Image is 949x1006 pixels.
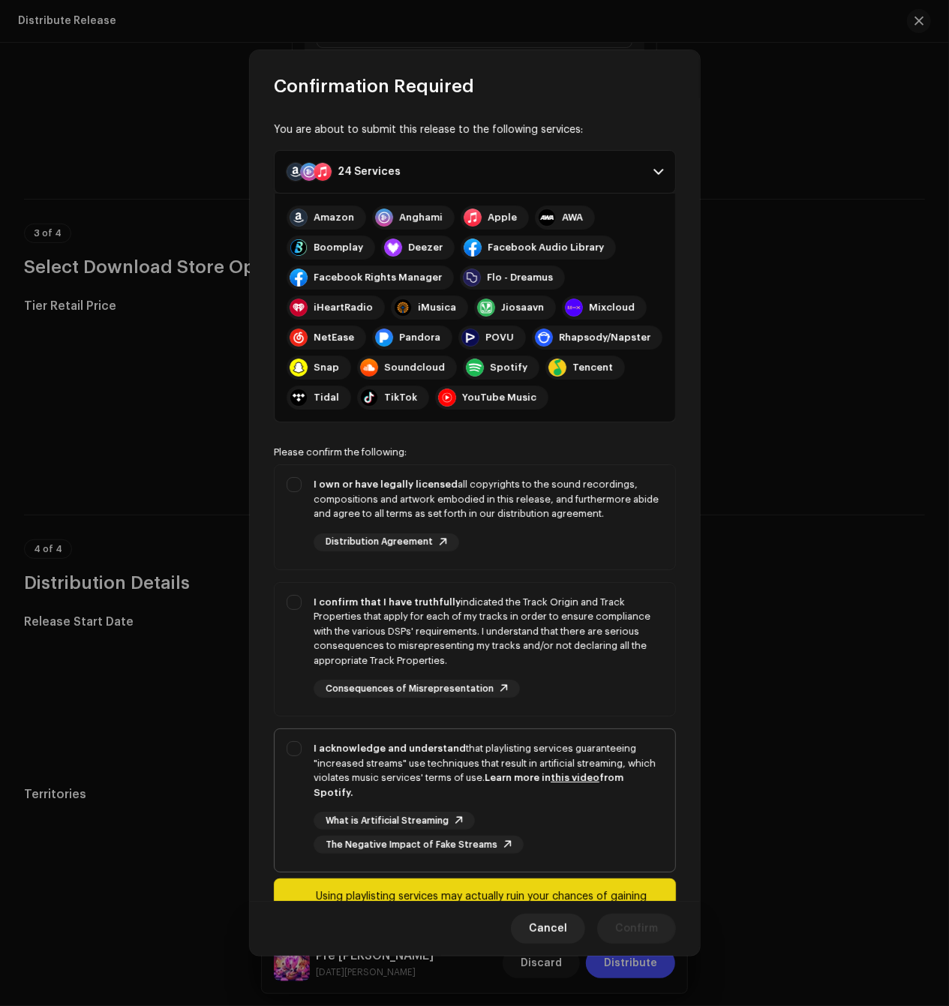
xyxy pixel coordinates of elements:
[314,242,363,254] div: Boomplay
[326,840,497,850] span: The Negative Impact of Fake Streams
[274,194,676,422] p-accordion-content: 24 Services
[274,122,676,138] div: You are about to submit this release to the following services:
[274,582,676,717] p-togglebutton: I confirm that I have truthfullyindicated the Track Origin and Track Properties that apply for ea...
[488,242,604,254] div: Facebook Audio Library
[274,150,676,194] p-accordion-header: 24 Services
[274,464,676,570] p-togglebutton: I own or have legally licensedall copyrights to the sound recordings, compositions and artwork em...
[562,212,583,224] div: AWA
[501,302,544,314] div: Jiosaavn
[572,362,613,374] div: Tencent
[314,272,442,284] div: Facebook Rights Manager
[314,477,663,521] div: all copyrights to the sound recordings, compositions and artwork embodied in this release, and fu...
[274,74,474,98] span: Confirmation Required
[338,166,401,178] div: 24 Services
[314,479,458,489] strong: I own or have legally licensed
[399,212,443,224] div: Anghami
[462,392,536,404] div: YouTube Music
[589,302,635,314] div: Mixcloud
[314,597,461,607] strong: I confirm that I have truthfully
[384,392,417,404] div: TikTok
[551,773,599,782] a: this video
[384,362,445,374] div: Soundcloud
[418,302,456,314] div: iMusica
[314,212,354,224] div: Amazon
[408,242,443,254] div: Deezer
[314,741,663,800] div: that playlisting services guaranteeing "increased streams" use techniques that result in artifici...
[399,332,440,344] div: Pandora
[274,446,676,458] div: Please confirm the following:
[487,272,553,284] div: Flo - Dreamus
[529,914,567,944] span: Cancel
[326,684,494,694] span: Consequences of Misrepresentation
[326,537,433,547] span: Distribution Agreement
[314,595,663,668] div: indicated the Track Origin and Track Properties that apply for each of my tracks in order to ensu...
[314,302,373,314] div: iHeartRadio
[314,332,354,344] div: NetEase
[488,212,517,224] div: Apple
[314,773,623,797] strong: Learn more in from Spotify.
[485,332,514,344] div: POVU
[511,914,585,944] button: Cancel
[326,816,449,826] span: What is Artificial Streaming
[314,362,339,374] div: Snap
[559,332,650,344] div: Rhapsody/Napster
[597,914,676,944] button: Confirm
[615,914,658,944] span: Confirm
[316,887,664,941] div: Using playlisting services may actually ruin your chances of gaining more streams, and may also r...
[490,362,527,374] div: Spotify
[274,728,676,872] p-togglebutton: I acknowledge and understandthat playlisting services guaranteeing "increased streams" use techni...
[314,743,466,753] strong: I acknowledge and understand
[314,392,339,404] div: Tidal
